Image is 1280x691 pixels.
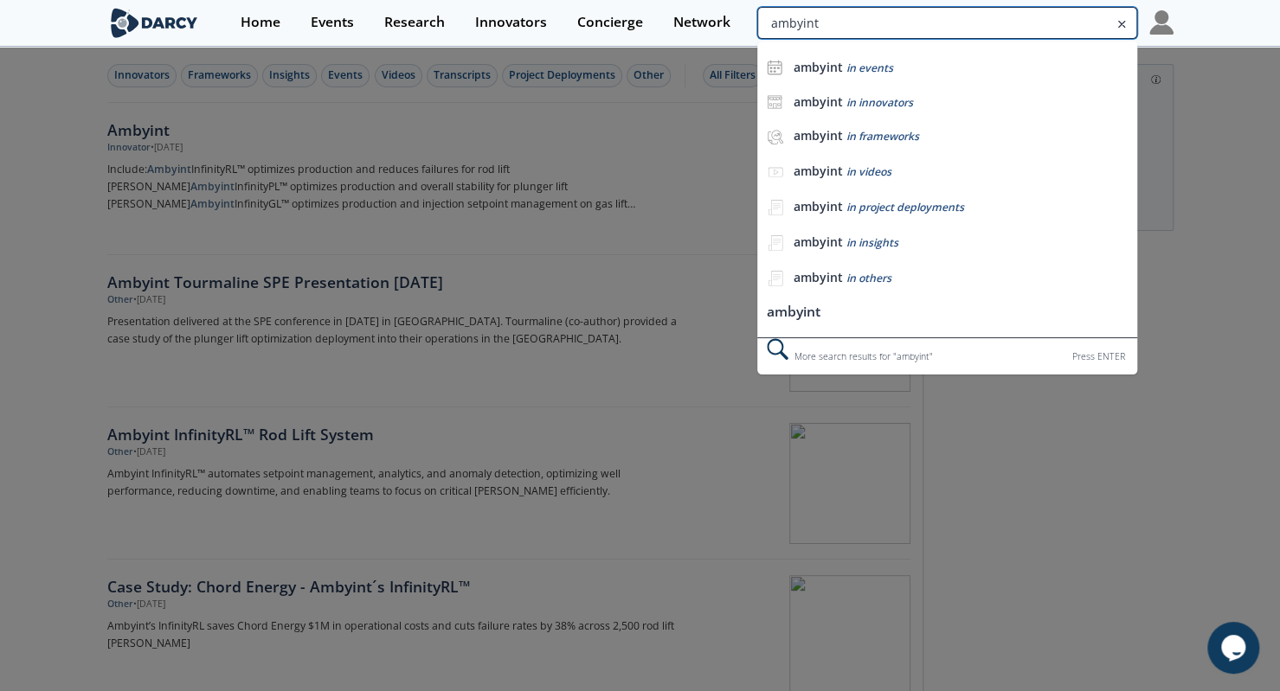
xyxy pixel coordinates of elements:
img: Profile [1149,10,1174,35]
iframe: chat widget [1207,622,1263,674]
b: ambyint [793,93,842,110]
div: Press ENTER [1072,348,1125,366]
span: in project deployments [846,200,963,214]
span: in insights [846,235,897,250]
div: Home [241,16,280,29]
span: in videos [846,164,891,179]
b: ambyint [793,163,842,179]
b: ambyint [793,127,842,144]
span: in innovators [846,95,912,110]
div: Innovators [475,16,547,29]
b: ambyint [793,59,842,75]
img: icon [767,94,782,110]
input: Advanced Search [757,7,1136,39]
img: logo-wide.svg [107,8,202,38]
div: Events [311,16,354,29]
b: ambyint [793,269,842,285]
li: ambyint [757,297,1136,329]
div: More search results for " ambyint " [757,337,1136,374]
div: Research [384,16,445,29]
b: ambyint [793,234,842,250]
span: in events [846,61,892,75]
span: in others [846,271,891,285]
span: in frameworks [846,129,918,144]
img: icon [767,60,782,75]
div: Network [673,16,730,29]
b: ambyint [793,198,842,214]
div: Concierge [577,16,643,29]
